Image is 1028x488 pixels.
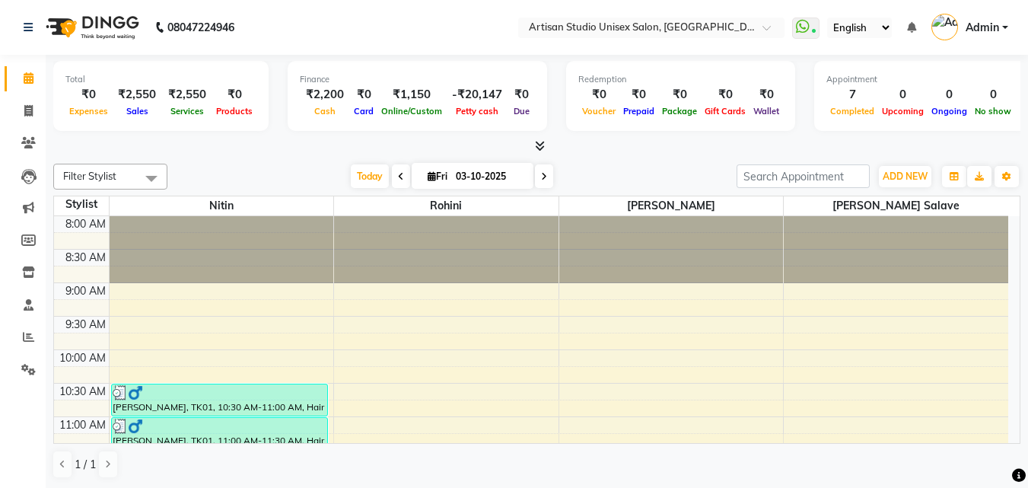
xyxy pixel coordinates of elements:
div: ₹0 [212,86,256,104]
span: Sales [123,106,152,116]
div: [PERSON_NAME], TK01, 11:00 AM-11:30 AM, Hair Cut - Men Hair Cut (Stylish) [112,418,327,449]
span: Fri [424,171,451,182]
button: ADD NEW [879,166,931,187]
div: Redemption [578,73,783,86]
span: Today [351,164,389,188]
span: Expenses [65,106,112,116]
img: Admin [931,14,958,40]
span: Upcoming [878,106,928,116]
b: 08047224946 [167,6,234,49]
span: Ongoing [928,106,971,116]
div: ₹0 [350,86,377,104]
span: Online/Custom [377,106,446,116]
div: ₹1,150 [377,86,446,104]
div: 11:00 AM [56,417,109,433]
div: Total [65,73,256,86]
div: 0 [928,86,971,104]
div: Finance [300,73,535,86]
span: Products [212,106,256,116]
div: 8:00 AM [62,216,109,232]
span: Completed [826,106,878,116]
div: 9:30 AM [62,317,109,333]
span: [PERSON_NAME] Salave [784,196,1008,215]
span: Rohini [334,196,559,215]
div: Appointment [826,73,1015,86]
div: 0 [971,86,1015,104]
span: Admin [966,20,999,36]
span: Due [510,106,533,116]
div: ₹0 [65,86,112,104]
div: -₹20,147 [446,86,508,104]
span: 1 / 1 [75,457,96,473]
div: 10:00 AM [56,350,109,366]
div: ₹2,550 [162,86,212,104]
input: 2025-10-03 [451,165,527,188]
div: ₹0 [701,86,750,104]
img: logo [39,6,143,49]
div: ₹0 [658,86,701,104]
div: 7 [826,86,878,104]
span: Voucher [578,106,619,116]
div: Stylist [54,196,109,212]
div: [PERSON_NAME], TK01, 10:30 AM-11:00 AM, Hair Cut - [PERSON_NAME] Styling [112,384,327,416]
span: Nitin [110,196,334,215]
span: Filter Stylist [63,170,116,182]
div: ₹0 [578,86,619,104]
div: ₹0 [619,86,658,104]
span: Services [167,106,208,116]
span: Cash [310,106,339,116]
span: No show [971,106,1015,116]
span: [PERSON_NAME] [559,196,784,215]
div: ₹0 [508,86,535,104]
input: Search Appointment [737,164,870,188]
span: Package [658,106,701,116]
div: ₹0 [750,86,783,104]
div: 0 [878,86,928,104]
div: ₹2,550 [112,86,162,104]
span: ADD NEW [883,171,928,182]
span: Card [350,106,377,116]
div: 9:00 AM [62,283,109,299]
span: Gift Cards [701,106,750,116]
div: ₹2,200 [300,86,350,104]
div: 8:30 AM [62,250,109,266]
div: 10:30 AM [56,384,109,400]
span: Petty cash [452,106,502,116]
span: Wallet [750,106,783,116]
span: Prepaid [619,106,658,116]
